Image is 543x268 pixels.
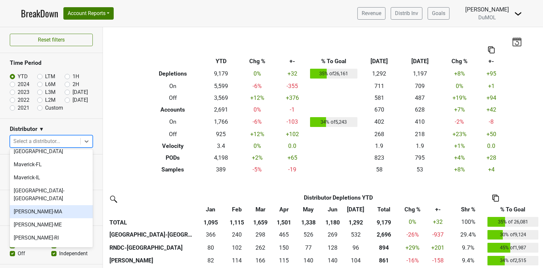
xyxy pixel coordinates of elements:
[344,204,367,215] th: Jul: activate to sort column ascending
[297,256,320,265] div: 140
[359,116,400,129] td: 402
[10,126,37,133] h3: Distributor
[296,215,321,228] th: 1,338
[400,152,440,164] td: 795
[276,80,309,92] td: -355
[428,7,450,20] a: Goals
[367,241,401,254] th: 894.470
[488,46,495,53] img: Copy to clipboard
[142,80,204,92] th: On
[297,230,320,239] div: 526
[142,116,204,129] th: On
[296,241,321,254] td: 76.666
[108,215,196,228] th: TOTAL
[400,164,440,175] td: 53
[451,241,486,254] td: 9.7%
[108,193,118,204] img: filter
[276,104,309,116] td: -1
[108,241,196,254] th: RNDC-[GEOGRAPHIC_DATA]
[359,164,400,175] td: 58
[45,80,56,88] label: L6M
[198,230,224,239] div: 366
[10,184,93,205] div: [GEOGRAPHIC_DATA]-[GEOGRAPHIC_DATA]
[248,254,272,267] td: 166.334
[18,104,29,112] label: 2021
[359,92,400,104] td: 581
[440,55,479,67] th: Chg %
[248,241,272,254] td: 261.5
[225,228,249,241] td: 240.1
[369,256,399,265] div: 861
[401,228,425,241] td: -26 %
[433,219,443,225] span: +32
[440,128,479,140] td: +23 %
[514,10,522,18] img: Dropdown Menu
[492,195,499,202] img: Copy to clipboard
[425,204,451,215] th: +-: activate to sort column ascending
[440,67,479,80] td: +8 %
[204,80,238,92] td: 5,599
[367,204,401,215] th: Total: activate to sort column ascending
[323,243,343,252] div: 128
[274,256,294,265] div: 115
[10,158,93,171] div: Maverick-FL
[369,230,399,239] div: 2,696
[21,7,58,20] a: BreakDown
[296,204,321,215] th: May: activate to sort column ascending
[479,80,504,92] td: +1
[204,92,238,104] td: 3,569
[142,128,204,140] th: Off
[400,140,440,152] td: 1.9
[400,92,440,104] td: 487
[63,7,114,20] button: Account Reports
[225,254,249,267] td: 114.167
[321,254,344,267] td: 139.834
[225,204,249,215] th: Feb: activate to sort column ascending
[238,92,276,104] td: +12 %
[248,204,272,215] th: Mar: activate to sort column ascending
[400,104,440,116] td: 628
[204,164,238,175] td: 389
[142,140,204,152] th: Velocity
[479,55,504,67] th: +-
[272,228,296,241] td: 465.334
[272,254,296,267] td: 114.666
[204,104,238,116] td: 2,691
[359,104,400,116] td: 670
[401,254,425,267] td: -16 %
[73,96,88,104] label: [DATE]
[486,204,540,215] th: % To Goal: activate to sort column ascending
[73,73,79,80] label: 1H
[440,164,479,175] td: +8 %
[479,92,504,104] td: +94
[204,128,238,140] td: 925
[451,228,486,241] td: 29.4%
[204,55,238,67] th: YTD
[276,55,309,67] th: +-
[321,204,344,215] th: Jun: activate to sort column ascending
[198,256,224,265] div: 82
[357,7,386,20] a: Revenue
[426,243,450,252] div: +201
[274,243,294,252] div: 150
[321,215,344,228] th: 1,180
[440,104,479,116] td: +7 %
[225,215,249,228] th: 1,115
[346,256,366,265] div: 104
[321,241,344,254] td: 127.504
[451,204,486,215] th: Shr %: activate to sort column ascending
[297,243,320,252] div: 77
[238,80,276,92] td: -6 %
[45,104,63,112] label: Custom
[296,228,321,241] td: 525.665
[250,243,271,252] div: 262
[512,37,522,46] img: last_updated_date
[359,140,400,152] td: 1.9
[426,256,450,265] div: -158
[323,230,343,239] div: 269
[142,164,204,175] th: Samples
[250,256,271,265] div: 166
[73,88,88,96] label: [DATE]
[10,231,93,244] div: [PERSON_NAME]-RI
[367,228,401,241] th: 2695.603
